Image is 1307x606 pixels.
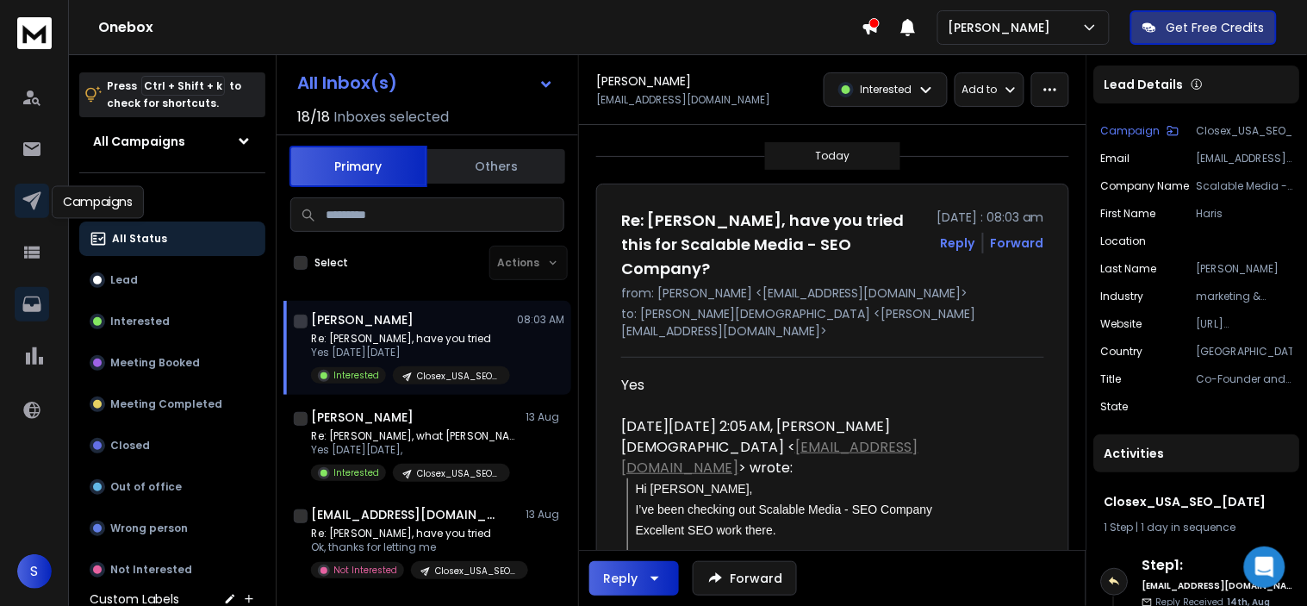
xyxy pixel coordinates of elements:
button: Others [427,147,565,185]
button: Lead [79,263,265,297]
p: [EMAIL_ADDRESS][DOMAIN_NAME] [1197,152,1293,166]
p: [EMAIL_ADDRESS][DOMAIN_NAME] [596,93,770,107]
h1: [PERSON_NAME] [596,72,691,90]
h3: Inboxes selected [333,107,449,128]
span: 1 Step [1105,520,1134,534]
p: Re: [PERSON_NAME], what [PERSON_NAME] might [311,429,518,443]
p: title [1101,372,1122,386]
div: Open Intercom Messenger [1244,547,1285,588]
p: website [1101,317,1142,331]
p: marketing & advertising [1197,290,1293,303]
p: Haris [1197,207,1293,221]
p: [URL][DOMAIN_NAME] [1197,317,1293,331]
button: S [17,554,52,589]
p: Last Name [1101,262,1157,276]
span: 18 / 18 [297,107,330,128]
p: Lead [110,273,138,287]
p: from: [PERSON_NAME] <[EMAIL_ADDRESS][DOMAIN_NAME]> [621,284,1044,302]
h3: Filters [79,187,265,211]
p: Closex_USA_SEO_[DATE] [417,370,500,383]
p: location [1101,234,1147,248]
p: Add to [962,83,998,97]
button: Reply [589,561,679,596]
p: [GEOGRAPHIC_DATA] [1197,345,1293,359]
p: Yes [DATE][DATE] [311,346,510,359]
button: Closed [79,428,265,463]
p: Interested [333,369,379,382]
div: [DATE][DATE] 2:05 AM, [PERSON_NAME][DEMOGRAPHIC_DATA] < > wrote: [621,416,1030,478]
button: Not Interested [79,553,265,587]
div: Campaigns [52,186,144,219]
p: [PERSON_NAME] [949,19,1058,36]
span: I’ve been checking out Scalable Media - SEO Company [636,503,933,516]
p: All Status [112,232,167,246]
p: Out of office [110,480,182,494]
h1: [PERSON_NAME] [311,409,414,426]
p: Get Free Credits [1167,19,1265,36]
p: Meeting Booked [110,356,200,370]
p: Closex_USA_SEO_[DATE] [417,467,500,480]
p: Campaign [1101,124,1161,138]
h1: Onebox [98,17,862,38]
p: Press to check for shortcuts. [107,78,241,112]
p: Scalable Media - SEO Company [1197,179,1293,193]
button: Meeting Booked [79,346,265,380]
h1: Closex_USA_SEO_[DATE] [1105,493,1290,510]
p: industry [1101,290,1144,303]
div: Forward [991,234,1044,252]
button: Out of office [79,470,265,504]
a: [EMAIL_ADDRESS][DOMAIN_NAME] [621,437,918,478]
div: | [1105,521,1290,534]
p: Wrong person [110,522,188,535]
h1: All Campaigns [93,133,185,150]
button: Primary [289,146,427,187]
span: Ctrl + Shift + k [141,76,225,96]
button: Interested [79,304,265,339]
p: Interested [861,83,912,97]
span: 1 day in sequence [1142,520,1236,534]
h1: Re: [PERSON_NAME], have you tried this for Scalable Media - SEO Company? [621,209,927,281]
p: State [1101,400,1129,414]
p: Email [1101,152,1130,166]
p: 13 Aug [526,508,564,522]
p: Meeting Completed [110,397,222,411]
p: Closex_USA_SEO_[DATE] [1197,124,1293,138]
button: Campaign [1101,124,1179,138]
p: Re: [PERSON_NAME], have you tried [311,527,518,540]
p: Not Interested [333,564,397,577]
p: Yes [DATE][DATE], [311,443,518,457]
div: Yes [621,375,1030,396]
p: [PERSON_NAME] [1197,262,1293,276]
span: Excellent SEO work there. [636,523,776,537]
p: Not Interested [110,563,192,577]
span: Hi [PERSON_NAME], [636,482,753,496]
h1: [PERSON_NAME] [311,311,414,328]
p: 08:03 AM [517,313,564,327]
p: Closed [110,439,150,453]
button: Wrong person [79,511,265,546]
p: Re: [PERSON_NAME], have you tried [311,332,510,346]
h1: All Inbox(s) [297,74,397,91]
img: logo [17,17,52,49]
p: Interested [110,315,170,328]
button: All Campaigns [79,124,265,159]
p: to: [PERSON_NAME][DEMOGRAPHIC_DATA] <[PERSON_NAME][EMAIL_ADDRESS][DOMAIN_NAME]> [621,305,1044,340]
label: Select [314,256,348,270]
div: Reply [603,570,638,587]
p: Interested [333,466,379,479]
h6: Step 1 : [1142,555,1293,576]
button: All Inbox(s) [283,66,568,100]
p: Today [816,149,850,163]
button: Get Free Credits [1130,10,1277,45]
button: All Status [79,222,265,256]
p: Ok, thanks for letting me [311,540,518,554]
p: First Name [1101,207,1156,221]
p: 13 Aug [526,410,564,424]
p: Co-Founder and Director [1197,372,1293,386]
div: Activities [1094,434,1300,472]
h1: [EMAIL_ADDRESS][DOMAIN_NAME] [311,506,501,523]
p: Closex_USA_SEO_[DATE] [435,565,518,578]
